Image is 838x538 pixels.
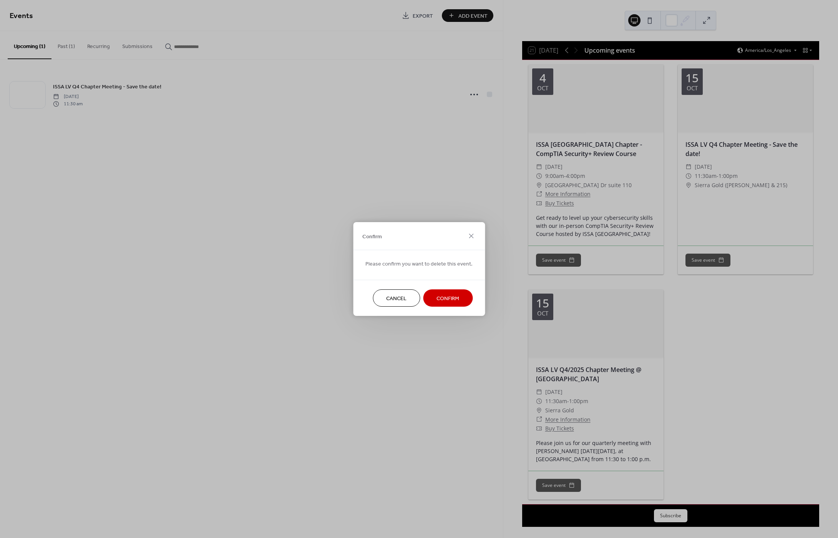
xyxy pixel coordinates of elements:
[365,260,473,268] span: Please confirm you want to delete this event.
[386,295,407,303] span: Cancel
[436,295,459,303] span: Confirm
[362,232,382,241] span: Confirm
[373,289,420,307] button: Cancel
[423,289,473,307] button: Confirm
